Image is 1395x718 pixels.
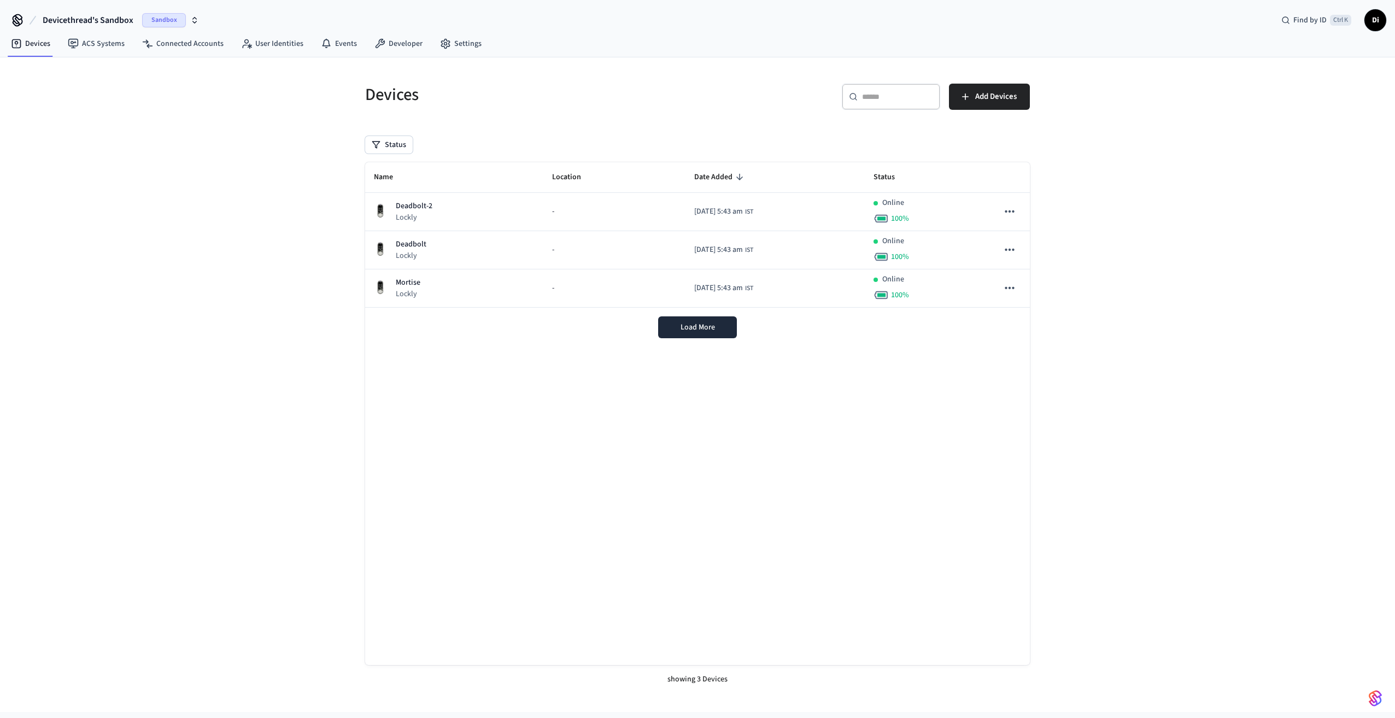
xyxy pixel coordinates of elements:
[365,84,691,106] h5: Devices
[694,244,743,256] span: [DATE] 5:43 am
[552,244,554,256] span: -
[431,34,490,54] a: Settings
[874,169,909,186] span: Status
[365,136,413,154] button: Status
[882,236,904,247] p: Online
[694,206,753,217] div: Asia/Calcutta
[681,322,715,333] span: Load More
[59,34,133,54] a: ACS Systems
[396,212,432,223] p: Lockly
[745,245,753,255] span: IST
[891,290,909,301] span: 100 %
[882,274,904,285] p: Online
[694,283,743,294] span: [DATE] 5:43 am
[891,251,909,262] span: 100 %
[552,283,554,294] span: -
[374,242,387,257] img: Lockly Vision Lock, Front
[694,169,747,186] span: Date Added
[694,283,753,294] div: Asia/Calcutta
[1293,15,1327,26] span: Find by ID
[374,169,407,186] span: Name
[312,34,366,54] a: Events
[1369,690,1382,707] img: SeamLogoGradient.69752ec5.svg
[374,203,387,219] img: Lockly Vision Lock, Front
[396,289,420,299] p: Lockly
[949,84,1030,110] button: Add Devices
[374,280,387,296] img: Lockly Vision Lock, Front
[745,207,753,217] span: IST
[366,34,431,54] a: Developer
[43,14,133,27] span: Devicethread's Sandbox
[694,206,743,217] span: [DATE] 5:43 am
[1365,10,1385,30] span: Di
[396,201,432,212] p: Deadbolt-2
[1273,10,1360,30] div: Find by IDCtrl K
[891,213,909,224] span: 100 %
[882,197,904,209] p: Online
[396,277,420,289] p: Mortise
[694,244,753,256] div: Asia/Calcutta
[232,34,312,54] a: User Identities
[745,284,753,293] span: IST
[365,665,1030,694] div: showing 3 Devices
[365,162,1030,308] table: sticky table
[2,34,59,54] a: Devices
[142,13,186,27] span: Sandbox
[1330,15,1351,26] span: Ctrl K
[396,239,426,250] p: Deadbolt
[552,169,595,186] span: Location
[133,34,232,54] a: Connected Accounts
[1364,9,1386,31] button: Di
[552,206,554,217] span: -
[975,90,1017,104] span: Add Devices
[396,250,426,261] p: Lockly
[658,316,737,338] button: Load More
